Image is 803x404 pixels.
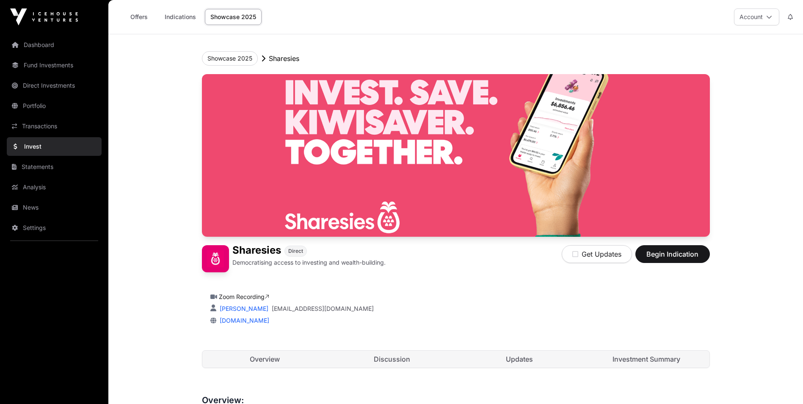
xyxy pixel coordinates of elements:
a: [DOMAIN_NAME] [216,317,269,324]
a: Portfolio [7,97,102,115]
a: Fund Investments [7,56,102,75]
a: Updates [457,351,582,368]
span: Direct [288,248,303,255]
a: Invest [7,137,102,156]
nav: Tabs [202,351,709,368]
a: Direct Investments [7,76,102,95]
a: Dashboard [7,36,102,54]
a: Showcase 2025 [205,9,262,25]
button: Account [734,8,779,25]
a: Settings [7,219,102,237]
a: Investment Summary [584,351,709,368]
iframe: Chat Widget [761,363,803,404]
button: Showcase 2025 [202,51,258,66]
a: News [7,198,102,217]
a: Offers [122,9,156,25]
a: Transactions [7,117,102,136]
a: [EMAIL_ADDRESS][DOMAIN_NAME] [272,304,374,313]
span: Begin Indication [646,249,699,259]
img: Sharesies [202,245,229,272]
button: Get Updates [562,245,632,263]
img: Sharesies [202,74,710,237]
a: [PERSON_NAME] [218,305,268,312]
a: Begin Indication [635,254,710,262]
a: Analysis [7,178,102,196]
img: Icehouse Ventures Logo [10,8,78,25]
button: Begin Indication [635,245,710,263]
a: Discussion [329,351,455,368]
a: Indications [159,9,201,25]
a: Overview [202,351,328,368]
a: Zoom Recording [219,293,269,300]
p: Sharesies [269,53,299,64]
a: Statements [7,158,102,176]
h1: Sharesies [232,245,281,257]
p: Democratising access to investing and wealth-building. [232,258,386,267]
